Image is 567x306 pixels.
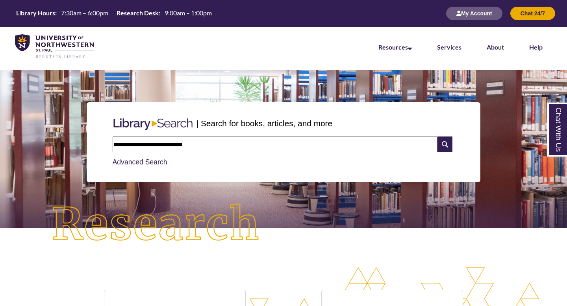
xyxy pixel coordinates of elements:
a: About [487,43,504,51]
img: Libary Search [109,115,196,133]
a: Chat 24/7 [510,10,555,17]
th: Research Desk: [113,9,161,17]
i: Search [437,136,452,152]
img: Research [28,181,283,269]
span: 9:00am – 1:00pm [165,9,212,17]
span: 7:30am – 6:00pm [61,9,108,17]
table: Hours Today [13,9,215,17]
img: UNWSP Library Logo [15,34,94,59]
a: Resources [378,43,412,51]
button: Chat 24/7 [510,7,555,20]
a: Services [437,43,461,51]
a: Help [529,43,543,51]
a: Hours Today [13,9,215,18]
p: | Search for books, articles, and more [196,117,332,129]
a: My Account [446,10,502,17]
th: Library Hours: [13,9,58,17]
button: My Account [446,7,502,20]
a: Advanced Search [113,158,167,166]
